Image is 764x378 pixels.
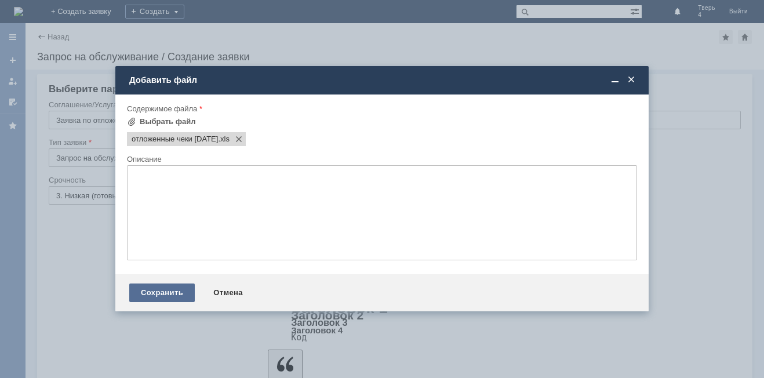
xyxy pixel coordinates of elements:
div: Содержимое файла [127,105,635,112]
div: Описание [127,155,635,163]
span: Свернуть (Ctrl + M) [609,75,621,85]
span: отложенные чеки 28.09.2025.xls [218,135,230,144]
div: добрый вечер прошу удалить отложенные [PERSON_NAME] [5,5,169,23]
span: отложенные чеки 28.09.2025.xls [132,135,218,144]
div: Добавить файл [129,75,637,85]
span: Закрыть [625,75,637,85]
div: Выбрать файл [140,117,196,126]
